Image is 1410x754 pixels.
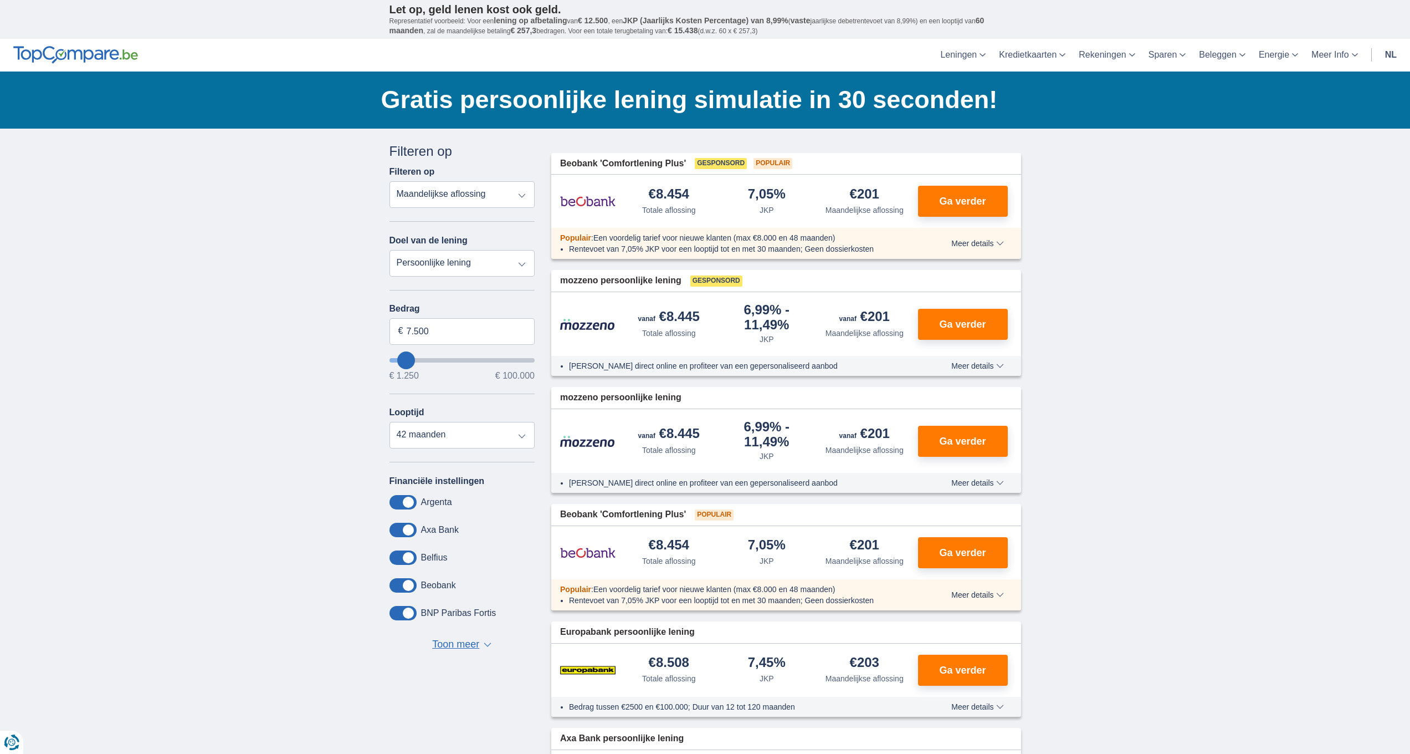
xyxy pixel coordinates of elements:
[389,142,535,161] div: Filteren op
[943,590,1012,599] button: Meer details
[551,232,920,243] div: :
[951,362,1003,370] span: Meer details
[389,236,468,246] label: Doel van de lening
[918,309,1008,340] button: Ga verder
[484,643,491,647] span: ▼
[560,318,616,330] img: product.pl.alt Mozzeno
[421,553,448,563] label: Belfius
[918,186,1008,217] button: Ga verder
[560,732,684,745] span: Axa Bank persoonlijke lening
[421,525,459,535] label: Axa Bank
[569,595,911,606] li: Rentevoet van 7,05% JKP voor een looptijd tot en met 30 maanden; Geen dossierkosten
[1142,39,1193,72] a: Sparen
[560,157,686,170] span: Beobank 'Comfortlening Plus'
[753,158,792,169] span: Populair
[13,46,138,64] img: TopCompare
[389,407,424,417] label: Looptijd
[939,665,986,675] span: Ga verder
[560,508,686,521] span: Beobank 'Comfortlening Plus'
[560,391,681,404] span: mozzeno persoonlijke lening
[939,548,986,558] span: Ga verder
[1252,39,1305,72] a: Energie
[934,39,992,72] a: Leningen
[943,478,1012,487] button: Meer details
[560,626,695,639] span: Europabank persoonlijke lening
[951,591,1003,599] span: Meer details
[760,673,774,684] div: JKP
[389,167,435,177] label: Filteren op
[695,510,734,521] span: Populair
[939,319,986,329] span: Ga verder
[389,476,485,486] label: Financiële instellingen
[642,556,696,567] div: Totale aflossing
[510,26,536,35] span: € 257,3
[939,436,986,446] span: Ga verder
[560,274,681,287] span: mozzeno persoonlijke lening
[1072,39,1141,72] a: Rekeningen
[560,656,616,684] img: product.pl.alt Europabank
[760,205,774,216] div: JKP
[943,239,1012,248] button: Meer details
[951,479,1003,487] span: Meer details
[389,3,1021,16] p: Let op, geld lenen kost ook geld.
[1192,39,1252,72] a: Beleggen
[389,304,535,314] label: Bedrag
[668,26,698,35] span: € 15.438
[389,358,535,363] input: wantToBorrow
[951,240,1003,247] span: Meer details
[826,556,904,567] div: Maandelijkse aflossing
[918,655,1008,686] button: Ga verder
[578,16,608,25] span: € 12.500
[593,233,835,242] span: Een voordelig tarief voor nieuwe klanten (max €8.000 en 48 maanden)
[560,233,591,242] span: Populair
[569,360,911,371] li: [PERSON_NAME] direct online en profiteer van een gepersonaliseerd aanbod
[850,187,879,202] div: €201
[649,538,689,553] div: €8.454
[560,187,616,215] img: product.pl.alt Beobank
[826,673,904,684] div: Maandelijkse aflossing
[381,83,1021,117] h1: Gratis persoonlijke lening simulatie in 30 seconden!
[951,703,1003,711] span: Meer details
[939,196,986,206] span: Ga verder
[943,702,1012,711] button: Meer details
[850,538,879,553] div: €201
[642,205,696,216] div: Totale aflossing
[748,656,786,671] div: 7,45%
[421,580,456,590] label: Beobank
[943,361,1012,370] button: Meer details
[569,477,911,488] li: [PERSON_NAME] direct online en profiteer van een gepersonaliseerd aanbod
[389,371,419,380] span: € 1.250
[398,325,403,338] span: €
[560,585,591,594] span: Populair
[649,187,689,202] div: €8.454
[623,16,788,25] span: JKP (Jaarlijks Kosten Percentage) van 8,99%
[992,39,1072,72] a: Kredietkaarten
[421,608,496,618] label: BNP Paribas Fortis
[638,427,700,442] div: €8.445
[748,538,786,553] div: 7,05%
[389,16,1021,36] p: Representatief voorbeeld: Voor een van , een ( jaarlijkse debetrentevoet van 8,99%) en een loopti...
[1305,39,1365,72] a: Meer Info
[649,656,689,671] div: €8.508
[791,16,811,25] span: vaste
[642,673,696,684] div: Totale aflossing
[389,16,985,35] span: 60 maanden
[722,420,812,449] div: 6,99%
[432,638,479,652] span: Toon meer
[495,371,535,380] span: € 100.000
[918,537,1008,568] button: Ga verder
[760,451,774,462] div: JKP
[826,328,904,339] div: Maandelijkse aflossing
[748,187,786,202] div: 7,05%
[760,556,774,567] div: JKP
[918,426,1008,457] button: Ga verder
[642,445,696,456] div: Totale aflossing
[760,334,774,345] div: JKP
[569,701,911,712] li: Bedrag tussen €2500 en €100.000; Duur van 12 tot 120 maanden
[826,445,904,456] div: Maandelijkse aflossing
[421,497,452,507] label: Argenta
[1378,39,1403,72] a: nl
[569,243,911,254] li: Rentevoet van 7,05% JKP voor een looptijd tot en met 30 maanden; Geen dossierkosten
[429,637,495,653] button: Toon meer ▼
